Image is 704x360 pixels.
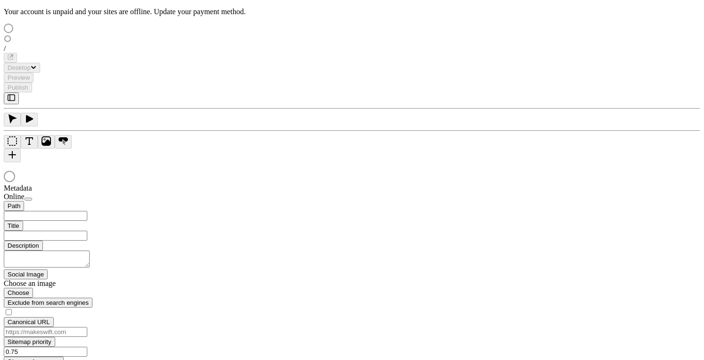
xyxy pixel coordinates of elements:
[55,135,72,149] button: Button
[4,279,117,288] div: Choose an image
[4,8,700,16] p: Your account is unpaid and your sites are offline.
[4,201,24,211] button: Path
[8,64,31,71] span: Desktop
[8,84,28,91] span: Publish
[154,8,246,16] span: Update your payment method.
[21,135,38,149] button: Text
[4,44,700,53] div: /
[4,337,55,347] button: Sitemap priority
[4,193,25,201] span: Online
[4,63,40,73] button: Desktop
[8,74,30,81] span: Preview
[4,73,34,83] button: Preview
[4,135,21,149] button: Box
[4,241,43,251] button: Description
[4,327,87,337] input: https://makeswift.com
[4,269,48,279] button: Social Image
[4,184,117,193] div: Metadata
[8,289,29,296] span: Choose
[4,288,33,298] button: Choose
[4,83,32,92] button: Publish
[4,221,23,231] button: Title
[38,135,55,149] button: Image
[4,298,92,308] button: Exclude from search engines
[4,317,54,327] button: Canonical URL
